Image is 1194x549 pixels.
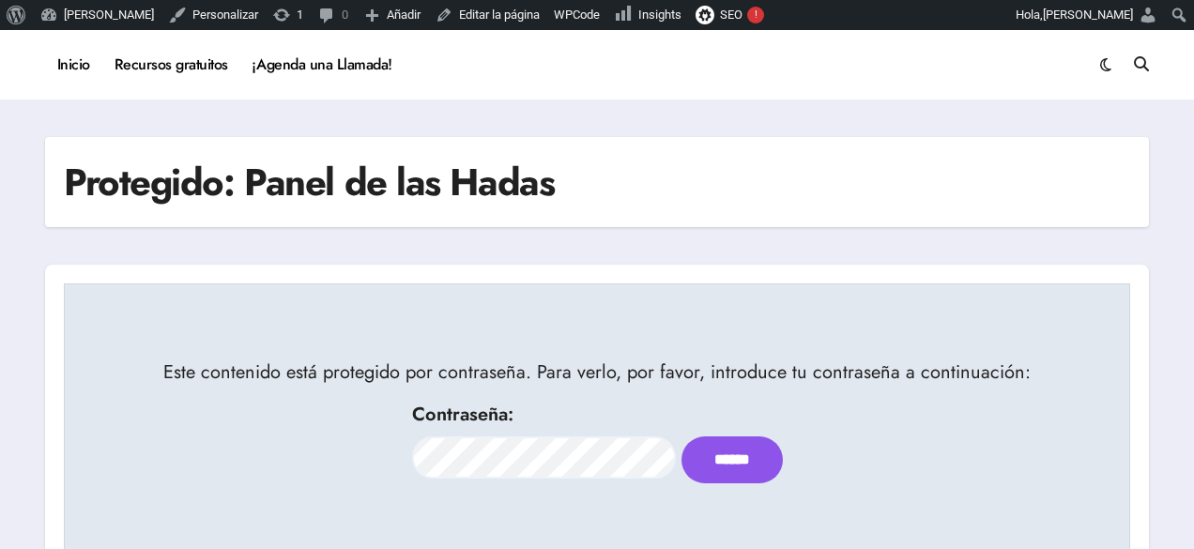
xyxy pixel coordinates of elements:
[412,401,676,497] label: Contraseña:
[747,7,764,23] div: !
[412,436,676,479] input: Contraseña:
[240,39,405,90] a: ¡Agenda una Llamada!
[110,358,1084,387] p: Este contenido está protegido por contraseña. Para verlo, por favor, introduce tu contraseña a co...
[64,156,554,208] h1: Protegido: Panel de las Hadas
[1043,8,1133,22] span: [PERSON_NAME]
[45,39,102,90] a: Inicio
[720,8,742,22] span: SEO
[102,39,240,90] a: Recursos gratuitos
